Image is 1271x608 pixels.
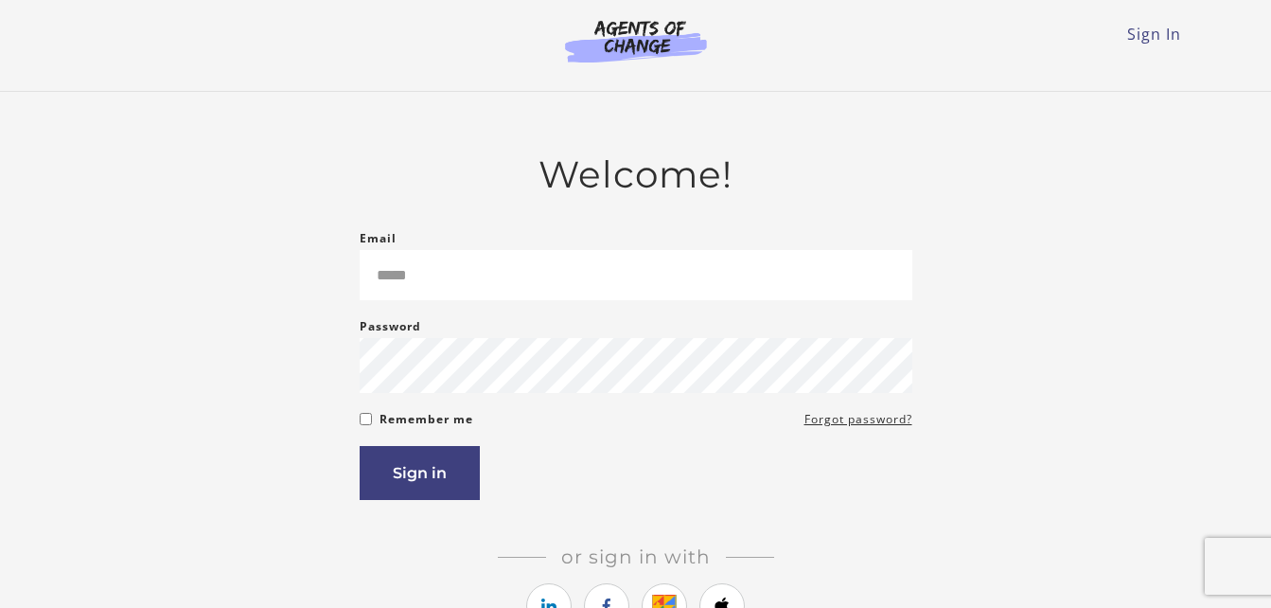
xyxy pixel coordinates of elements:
button: Sign in [360,446,480,500]
span: Or sign in with [546,545,726,568]
a: Forgot password? [804,408,912,431]
label: Remember me [380,408,473,431]
img: Agents of Change Logo [545,19,727,63]
label: Email [360,227,397,250]
h2: Welcome! [360,152,912,197]
label: Password [360,315,421,338]
a: Sign In [1127,24,1181,45]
